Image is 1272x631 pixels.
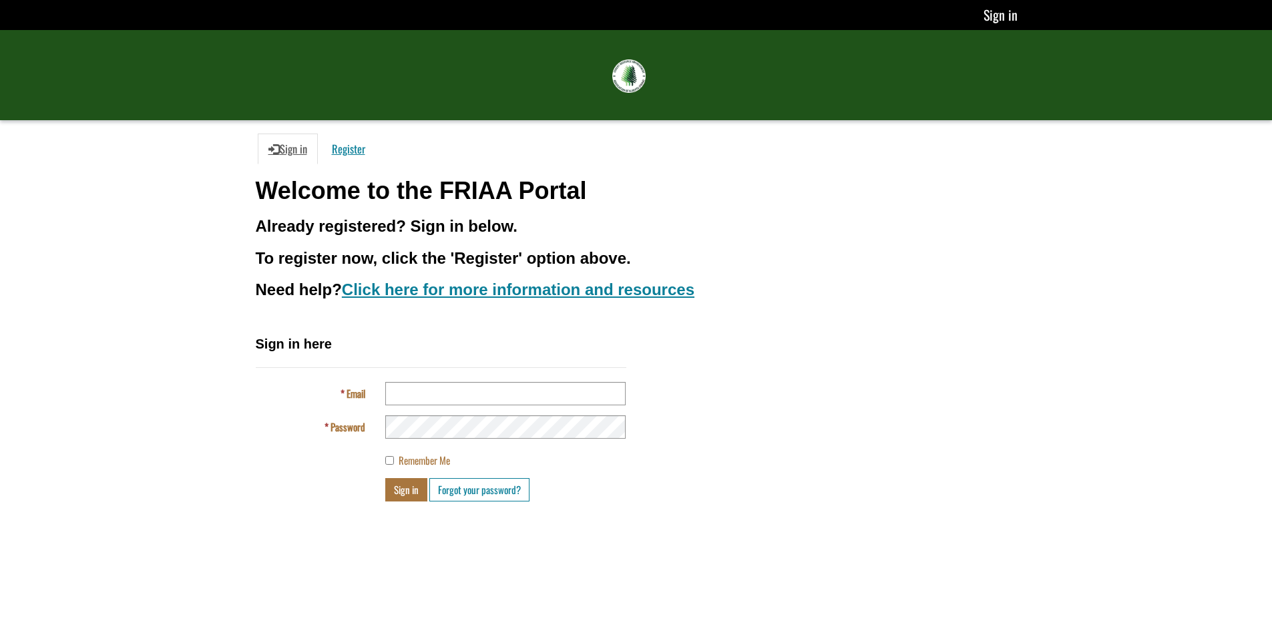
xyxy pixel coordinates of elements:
a: Sign in [258,134,318,164]
h3: Already registered? Sign in below. [256,218,1017,235]
a: Register [321,134,376,164]
a: Sign in [984,5,1018,25]
span: Sign in here [256,337,332,351]
span: Email [347,386,365,401]
input: Remember Me [385,456,394,465]
img: FRIAA Submissions Portal [612,59,646,93]
a: Forgot your password? [429,478,529,501]
h3: To register now, click the 'Register' option above. [256,250,1017,267]
h1: Welcome to the FRIAA Portal [256,178,1017,204]
a: Click here for more information and resources [342,280,694,298]
h3: Need help? [256,281,1017,298]
span: Remember Me [399,453,450,467]
span: Password [331,419,365,434]
button: Sign in [385,478,427,501]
